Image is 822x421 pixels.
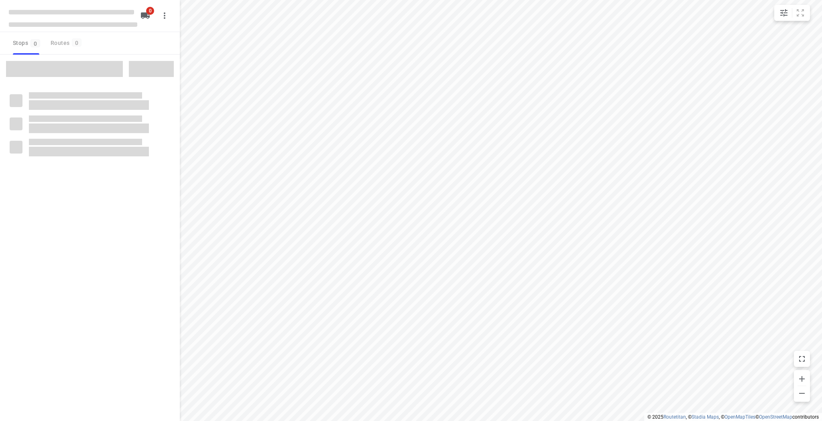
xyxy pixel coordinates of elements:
li: © 2025 , © , © © contributors [647,414,819,420]
a: Routetitan [663,414,686,420]
a: Stadia Maps [692,414,719,420]
a: OpenMapTiles [724,414,755,420]
a: OpenStreetMap [759,414,792,420]
button: Map settings [776,5,792,21]
div: small contained button group [774,5,810,21]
